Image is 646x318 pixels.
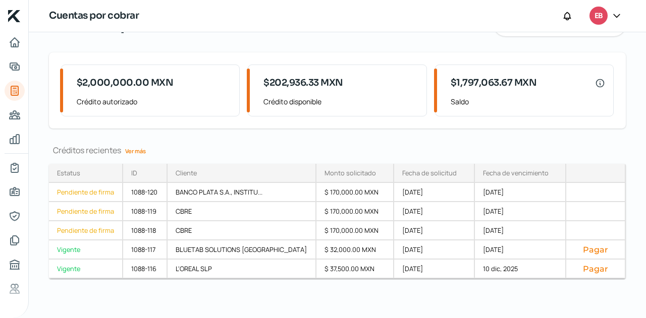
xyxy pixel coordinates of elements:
div: Estatus [57,168,80,177]
a: Información general [5,182,25,202]
a: Buró de crédito [5,255,25,275]
div: [DATE] [475,202,567,221]
a: Referencias [5,279,25,299]
a: Vigente [49,260,123,279]
a: Representantes [5,206,25,226]
div: [DATE] [394,221,475,240]
div: CBRE [168,202,317,221]
a: Tus créditos [5,81,25,101]
div: BANCO PLATA S.A., INSTITU... [168,183,317,202]
a: Pendiente de firma [49,221,123,240]
div: CBRE [168,221,317,240]
a: Adelantar facturas [5,56,25,77]
div: $ 170,000.00 MXN [316,183,394,202]
div: 1088-119 [123,202,168,221]
div: BLUETAB SOLUTIONS [GEOGRAPHIC_DATA] [168,240,317,260]
span: $1,797,063.67 MXN [451,76,537,90]
a: Ver más [121,143,150,159]
a: Pendiente de firma [49,183,123,202]
div: [DATE] [394,202,475,221]
div: Monto solicitado [325,168,376,177]
div: Fecha de vencimiento [483,168,549,177]
a: Pago a proveedores [5,105,25,125]
div: [DATE] [475,183,567,202]
div: $ 170,000.00 MXN [316,202,394,221]
div: [DATE] [475,240,567,260]
div: 10 dic, 2025 [475,260,567,279]
div: [DATE] [394,260,475,279]
div: L'OREAL SLP [168,260,317,279]
a: Documentos [5,230,25,250]
a: Inicio [5,32,25,52]
div: 1088-120 [123,183,168,202]
div: [DATE] [394,240,475,260]
div: [DATE] [394,183,475,202]
a: Vigente [49,240,123,260]
span: EB [595,10,603,22]
div: [DATE] [475,221,567,240]
h1: Cuentas por cobrar [49,9,139,23]
div: 1088-118 [123,221,168,240]
span: $2,000,000.00 MXN [77,76,174,90]
a: Pendiente de firma [49,202,123,221]
div: 1088-116 [123,260,168,279]
div: $ 170,000.00 MXN [316,221,394,240]
div: $ 37,500.00 MXN [316,260,394,279]
button: Pagar [574,264,617,274]
span: Crédito autorizado [77,95,231,108]
div: ID [131,168,137,177]
button: Pagar [574,244,617,255]
div: 1088-117 [123,240,168,260]
a: Mi contrato [5,158,25,178]
div: $ 32,000.00 MXN [316,240,394,260]
div: Cliente [176,168,197,177]
div: Fecha de solicitud [402,168,457,177]
span: Crédito disponible [263,95,418,108]
a: Mis finanzas [5,129,25,149]
div: Créditos recientes [49,145,626,156]
span: $202,936.33 MXN [263,76,343,90]
span: Saldo [451,95,605,108]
